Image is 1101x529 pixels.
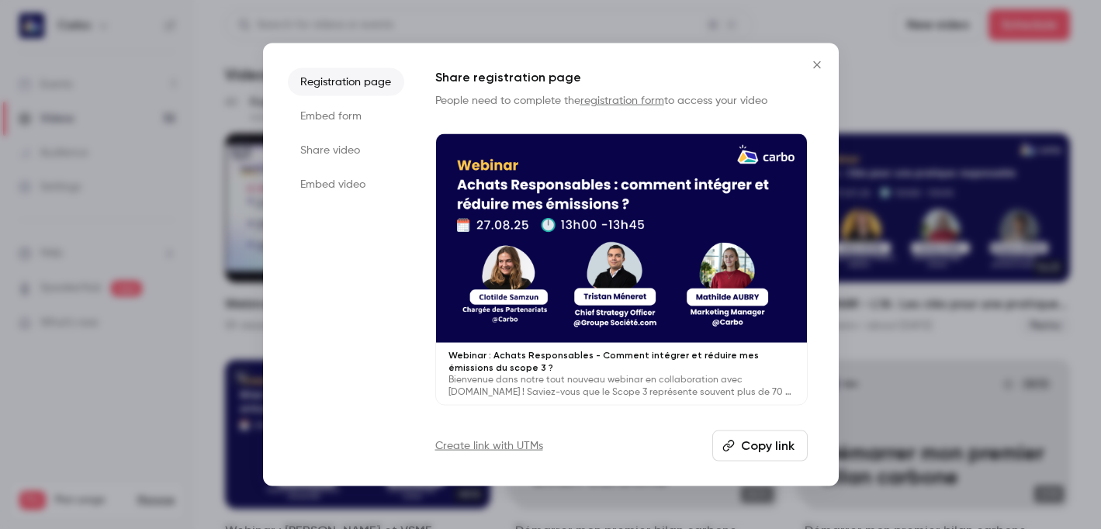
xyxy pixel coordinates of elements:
[802,50,833,81] button: Close
[580,95,664,106] a: registration form
[435,437,543,453] a: Create link with UTMs
[288,171,404,199] li: Embed video
[288,68,404,96] li: Registration page
[435,68,808,87] h1: Share registration page
[288,102,404,130] li: Embed form
[435,93,808,109] p: People need to complete the to access your video
[448,348,795,373] p: Webinar : Achats Responsables - Comment intégrer et réduire mes émissions du scope 3 ?
[288,137,404,164] li: Share video
[448,373,795,398] p: Bienvenue dans notre tout nouveau webinar en collaboration avec [DOMAIN_NAME] ! Saviez-vous que l...
[712,430,808,461] button: Copy link
[435,133,808,406] a: Webinar : Achats Responsables - Comment intégrer et réduire mes émissions du scope 3 ?Bienvenue d...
